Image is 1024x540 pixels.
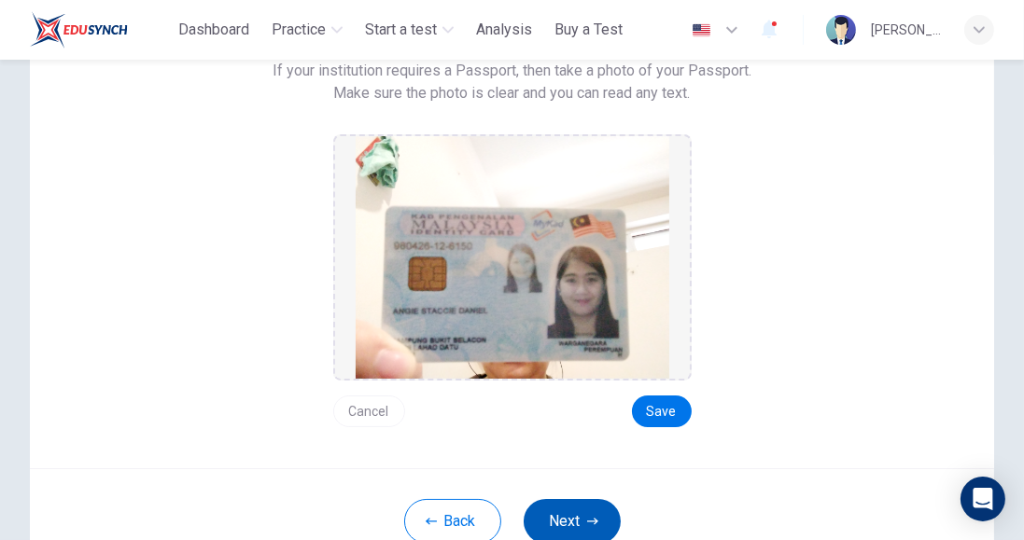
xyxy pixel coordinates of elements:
img: Profile picture [826,15,856,45]
span: Buy a Test [554,19,623,41]
div: Open Intercom Messenger [961,477,1005,521]
span: Click the button below to take a photo of your ID. If your institution requires a Passport, then ... [273,37,751,82]
a: ELTC logo [30,11,171,48]
button: Analysis [469,13,540,47]
button: Start a test [358,13,461,47]
span: Dashboard [178,19,249,41]
span: Make sure the photo is clear and you can read any text. [334,82,691,104]
img: en [690,23,713,37]
button: Dashboard [171,13,257,47]
span: Analysis [476,19,532,41]
div: [PERSON_NAME] [871,19,942,41]
span: Start a test [365,19,437,41]
button: Save [632,395,692,427]
button: Buy a Test [547,13,630,47]
img: ELTC logo [30,11,128,48]
span: Practice [272,19,326,41]
button: Practice [264,13,350,47]
img: preview screemshot [356,136,669,379]
button: Cancel [333,395,405,427]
